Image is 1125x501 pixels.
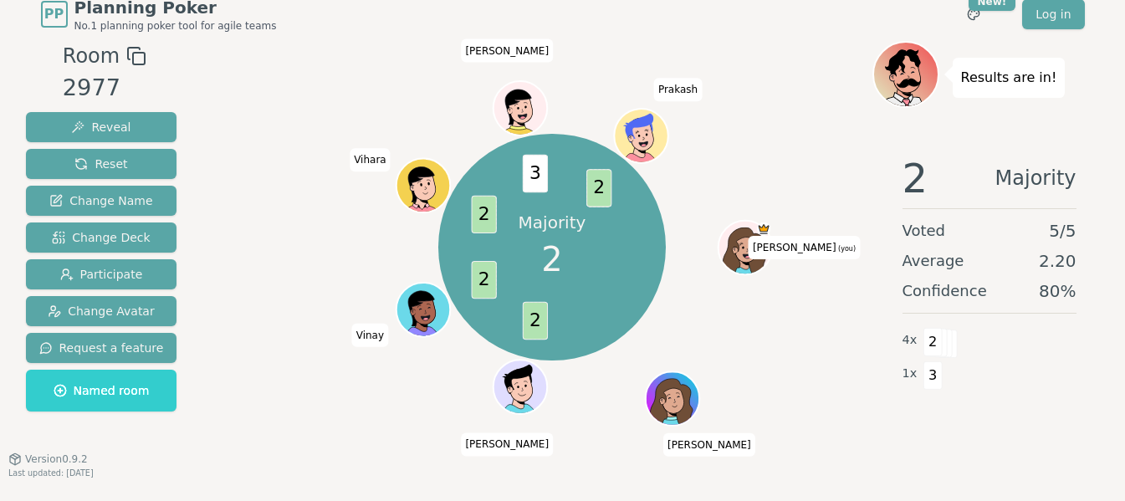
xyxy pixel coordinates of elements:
[903,331,918,350] span: 4 x
[1049,219,1076,243] span: 5 / 5
[8,452,88,466] button: Version0.9.2
[352,323,388,346] span: Click to change your name
[60,266,143,283] span: Participate
[63,41,120,71] span: Room
[26,296,177,326] button: Change Avatar
[461,38,553,62] span: Click to change your name
[8,468,94,478] span: Last updated: [DATE]
[26,149,177,179] button: Reset
[523,302,548,340] span: 2
[25,452,88,466] span: Version 0.9.2
[961,66,1057,89] p: Results are in!
[54,382,150,399] span: Named room
[720,222,770,272] button: Click to change your avatar
[39,340,164,356] span: Request a feature
[461,432,553,456] span: Click to change your name
[903,158,928,198] span: 2
[472,196,497,233] span: 2
[903,249,964,273] span: Average
[923,328,943,356] span: 2
[586,169,611,207] span: 2
[350,148,391,171] span: Click to change your name
[749,236,860,259] span: Click to change your name
[26,112,177,142] button: Reveal
[71,119,130,135] span: Reveal
[903,219,946,243] span: Voted
[523,155,548,192] span: 3
[923,361,943,390] span: 3
[654,78,702,101] span: Click to change your name
[757,222,770,235] span: Staci is the host
[63,71,146,105] div: 2977
[663,432,755,456] span: Click to change your name
[26,222,177,253] button: Change Deck
[541,234,562,284] span: 2
[519,211,586,234] p: Majority
[44,4,64,24] span: PP
[52,229,150,246] span: Change Deck
[74,19,277,33] span: No.1 planning poker tool for agile teams
[49,192,152,209] span: Change Name
[995,158,1076,198] span: Majority
[903,365,918,383] span: 1 x
[48,303,155,320] span: Change Avatar
[26,259,177,289] button: Participate
[26,370,177,412] button: Named room
[26,186,177,216] button: Change Name
[836,245,857,253] span: (you)
[26,333,177,363] button: Request a feature
[74,156,127,172] span: Reset
[1039,249,1076,273] span: 2.20
[1039,279,1076,303] span: 80 %
[472,261,497,299] span: 2
[903,279,987,303] span: Confidence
